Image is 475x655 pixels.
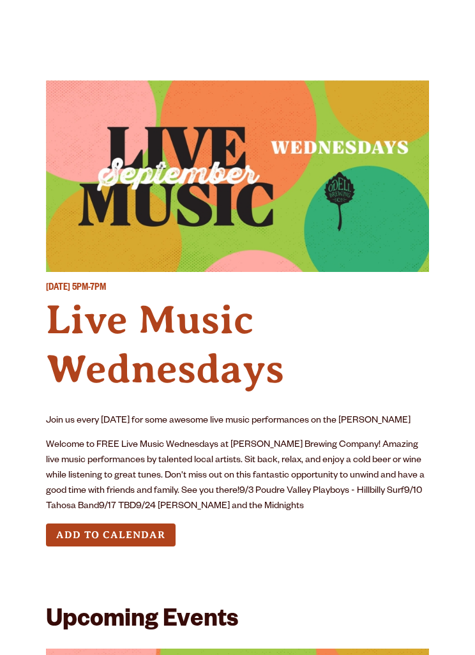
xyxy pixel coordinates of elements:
[46,296,429,394] h4: Live Music Wednesdays
[29,8,61,40] a: Odell Home
[46,608,429,636] h2: Upcoming Events
[46,523,176,547] button: Add to Calendar
[46,438,429,515] p: Welcome to FREE Live Music Wednesdays at [PERSON_NAME] Brewing Company! Amazing live music perfor...
[396,9,409,36] a: Menu
[46,283,70,294] span: [DATE]
[46,414,429,429] p: Join us every [DATE] for some awesome live music performances on the [PERSON_NAME]
[72,283,106,294] span: 5PM-7PM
